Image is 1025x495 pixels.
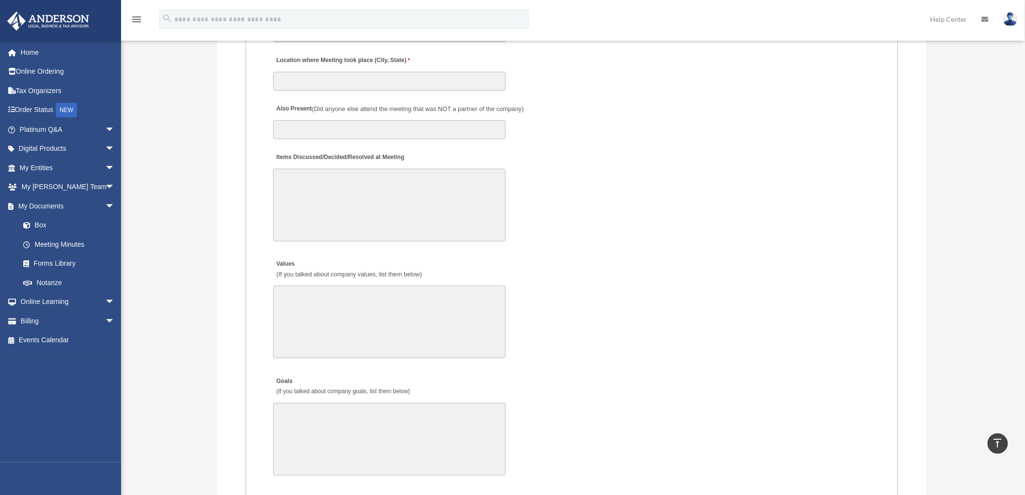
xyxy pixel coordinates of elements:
[7,331,129,350] a: Events Calendar
[105,311,124,331] span: arrow_drop_down
[162,13,172,24] i: search
[105,158,124,178] span: arrow_drop_down
[273,375,413,398] label: Goals
[7,177,129,197] a: My [PERSON_NAME] Teamarrow_drop_down
[7,311,129,331] a: Billingarrow_drop_down
[131,14,142,25] i: menu
[7,139,129,159] a: Digital Productsarrow_drop_down
[273,103,527,116] label: Also Present
[277,388,410,395] span: (If you talked about company goals, list them below)
[14,254,129,273] a: Forms Library
[273,258,425,281] label: Values
[7,120,129,139] a: Platinum Q&Aarrow_drop_down
[312,105,524,112] span: (Did anyone else attend the meeting that was NOT a partner of the company)
[105,120,124,140] span: arrow_drop_down
[277,271,422,278] span: (If you talked about company values, list them below)
[273,54,413,67] label: Location where Meeting took place (City, State)
[7,100,129,120] a: Order StatusNEW
[7,62,129,81] a: Online Ordering
[14,235,124,254] a: Meeting Minutes
[7,292,129,312] a: Online Learningarrow_drop_down
[105,292,124,312] span: arrow_drop_down
[105,177,124,197] span: arrow_drop_down
[7,158,129,177] a: My Entitiesarrow_drop_down
[105,196,124,216] span: arrow_drop_down
[4,12,92,31] img: Anderson Advisors Platinum Portal
[7,196,129,216] a: My Documentsarrow_drop_down
[7,81,129,100] a: Tax Organizers
[992,437,1004,449] i: vertical_align_top
[14,216,129,235] a: Box
[273,151,407,164] label: Items Discussed/Decided/Resolved at Meeting
[105,139,124,159] span: arrow_drop_down
[988,433,1008,454] a: vertical_align_top
[14,273,129,292] a: Notarize
[7,43,129,62] a: Home
[131,17,142,25] a: menu
[1003,12,1018,26] img: User Pic
[56,103,77,117] div: NEW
